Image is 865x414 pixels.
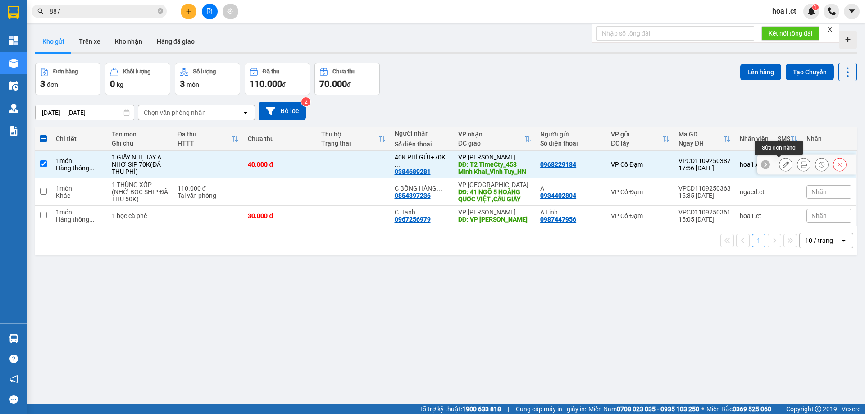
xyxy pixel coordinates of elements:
[317,127,390,151] th: Toggle SortBy
[778,404,779,414] span: |
[458,181,531,188] div: VP [GEOGRAPHIC_DATA]
[158,7,163,16] span: close-circle
[540,192,576,199] div: 0934402804
[678,140,724,147] div: Ngày ĐH
[458,131,524,138] div: VP nhận
[740,64,781,80] button: Lên hàng
[259,102,306,120] button: Bộ lọc
[740,188,769,196] div: ngacd.ct
[827,26,833,32] span: close
[678,216,731,223] div: 15:05 [DATE]
[112,140,168,147] div: Ghi chú
[117,81,123,88] span: kg
[706,404,771,414] span: Miền Bắc
[611,188,669,196] div: VP Cổ Đạm
[540,216,576,223] div: 0987447956
[811,212,827,219] span: Nhãn
[540,131,602,138] div: Người gửi
[56,209,103,216] div: 1 món
[9,126,18,136] img: solution-icon
[248,161,312,168] div: 40.000 đ
[815,406,821,412] span: copyright
[9,395,18,404] span: message
[462,405,501,413] strong: 1900 633 818
[245,63,310,95] button: Đã thu110.000đ
[112,131,168,138] div: Tên món
[786,64,834,80] button: Tạo Chuyến
[778,135,790,142] div: SMS
[454,127,536,151] th: Toggle SortBy
[458,216,531,223] div: DĐ: VP Hoàng Liệt
[112,154,168,161] div: 1 GIẤY NHẸ TAY Ạ
[123,68,150,75] div: Khối lượng
[181,4,196,19] button: plus
[674,127,735,151] th: Toggle SortBy
[40,78,45,89] span: 3
[611,161,669,168] div: VP Cổ Đạm
[395,141,449,148] div: Số điện thoại
[508,404,509,414] span: |
[8,6,19,19] img: logo-vxr
[811,188,827,196] span: Nhãn
[56,164,103,172] div: Hàng thông thường
[321,131,378,138] div: Thu hộ
[301,97,310,106] sup: 2
[9,36,18,45] img: dashboard-icon
[187,81,199,88] span: món
[47,81,58,88] span: đơn
[178,131,232,138] div: Đã thu
[807,7,815,15] img: icon-new-feature
[150,31,202,52] button: Hàng đã giao
[395,185,449,192] div: C BỐNG HÀNG BAY
[9,355,18,363] span: question-circle
[540,161,576,168] div: 0968229184
[540,140,602,147] div: Số điện thoại
[248,212,312,219] div: 30.000 đ
[9,81,18,91] img: warehouse-icon
[678,157,731,164] div: VPCD1109250387
[779,158,792,171] div: Sửa đơn hàng
[314,63,380,95] button: Chưa thu70.000đ
[740,161,769,168] div: hoa1.ct
[56,192,103,199] div: Khác
[617,405,699,413] strong: 0708 023 035 - 0935 103 250
[828,7,836,15] img: phone-icon
[678,192,731,199] div: 15:35 [DATE]
[596,26,754,41] input: Nhập số tổng đài
[437,185,442,192] span: ...
[37,8,44,14] span: search
[740,212,769,219] div: hoa1.ct
[263,68,279,75] div: Đã thu
[227,8,233,14] span: aim
[805,236,833,245] div: 10 / trang
[540,209,602,216] div: A Linh
[282,81,286,88] span: đ
[223,4,238,19] button: aim
[108,31,150,52] button: Kho nhận
[765,5,803,17] span: hoa1.ct
[9,104,18,113] img: warehouse-icon
[588,404,699,414] span: Miền Nam
[701,407,704,411] span: ⚪️
[611,131,662,138] div: VP gửi
[158,8,163,14] span: close-circle
[186,8,192,14] span: plus
[36,105,134,120] input: Select a date range.
[9,59,18,68] img: warehouse-icon
[458,161,531,175] div: DĐ: T2 TimeCty_458 Minh Khai_Vĩnh Tuy_HN
[752,234,765,247] button: 1
[112,161,168,175] div: NHỜ SIP 70K(ĐÃ THU PHÍ)
[458,209,531,216] div: VP [PERSON_NAME]
[611,140,662,147] div: ĐC lấy
[761,26,819,41] button: Kết nối tổng đài
[733,405,771,413] strong: 0369 525 060
[395,130,449,137] div: Người nhận
[250,78,282,89] span: 110.000
[319,78,347,89] span: 70.000
[56,185,103,192] div: 1 món
[56,216,103,223] div: Hàng thông thường
[72,31,108,52] button: Trên xe
[395,192,431,199] div: 0854397236
[769,28,812,38] span: Kết nối tổng đài
[606,127,674,151] th: Toggle SortBy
